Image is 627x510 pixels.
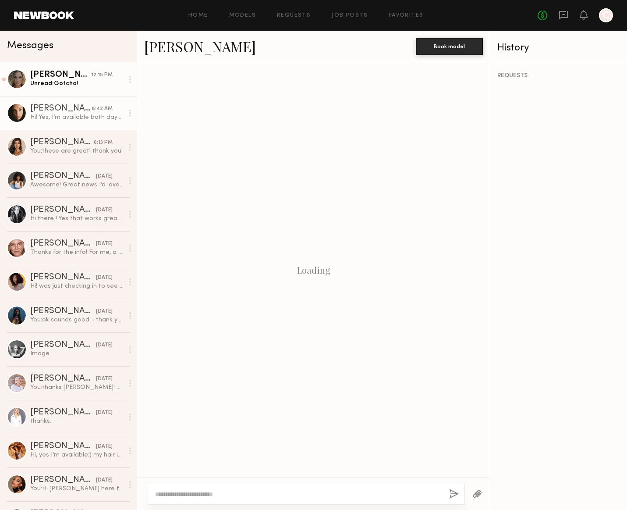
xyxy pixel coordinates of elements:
a: C [599,8,613,22]
div: REQUESTS [497,73,620,79]
div: History [497,43,620,53]
div: [PERSON_NAME] [30,206,96,214]
div: Hi! Yes, I’m available both days 10th and 11th. but I’m booked on the 9th and 12th for other shoo... [30,113,124,121]
div: [PERSON_NAME] [30,307,96,316]
div: [DATE] [96,240,113,248]
a: [PERSON_NAME] [144,37,256,56]
a: Favorites [389,13,424,18]
div: Loading [297,265,330,275]
a: Requests [277,13,311,18]
div: 12:15 PM [91,71,113,79]
div: [PERSON_NAME] [30,476,96,485]
div: thanks. [30,417,124,425]
div: [DATE] [96,206,113,214]
div: [PERSON_NAME] [30,172,96,181]
div: [DATE] [96,341,113,350]
div: Hi, yes I’m available:) my hair is currently curly! [30,451,124,459]
a: Book model [416,42,483,50]
div: You: Hi [PERSON_NAME] here from Kitsch - We have a shoot we're planning the week of [DATE] we thi... [30,485,124,493]
div: You: these are great! thank you! [30,147,124,155]
div: [DATE] [96,307,113,316]
div: [PERSON_NAME] [30,71,91,79]
div: [PERSON_NAME] [30,374,96,383]
div: [PERSON_NAME] [30,104,92,113]
div: You: thanks [PERSON_NAME]! We'll get back to you shortly! [30,383,124,392]
div: 6:13 PM [94,139,113,147]
div: Image [30,350,124,358]
a: Home [188,13,208,18]
div: [PERSON_NAME] [30,442,96,451]
div: Hi there ! Yes that works great. Thank you :) [30,214,124,223]
div: [DATE] [96,442,113,451]
div: [PERSON_NAME] [30,239,96,248]
div: You: ok sounds good - thank you! [30,316,124,324]
a: Models [229,13,256,18]
button: Book model [416,38,483,55]
div: [DATE] [96,172,113,181]
div: [DATE] [96,476,113,485]
div: [PERSON_NAME] [30,408,96,417]
div: [DATE] [96,409,113,417]
div: Hi! was just checking in to see if yall are still shooting this week? and if there is a specific ... [30,282,124,290]
div: Thanks for the info! For me, a full day would be better [30,248,124,257]
div: Unread: Gotcha! [30,79,124,88]
div: [DATE] [96,274,113,282]
div: [PERSON_NAME] [30,138,94,147]
a: Job Posts [332,13,368,18]
div: [PERSON_NAME] [30,273,96,282]
div: [DATE] [96,375,113,383]
div: Awesome! Great news I’d love you work with your team :) [30,181,124,189]
span: Messages [7,41,53,51]
div: 8:42 AM [92,105,113,113]
div: [PERSON_NAME] [30,341,96,350]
